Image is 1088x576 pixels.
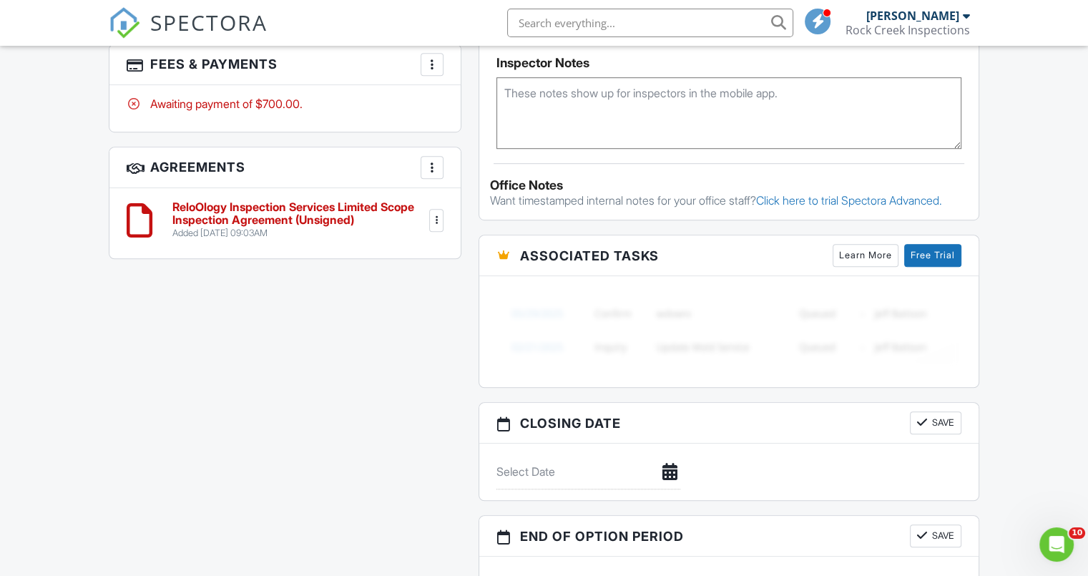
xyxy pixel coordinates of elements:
div: Rock Creek Inspections [846,23,970,37]
iframe: Intercom live chat [1039,527,1074,562]
a: SPECTORA [109,19,268,49]
span: Closing date [520,414,621,433]
img: blurred-tasks-251b60f19c3f713f9215ee2a18cbf2105fc2d72fcd585247cf5e9ec0c957c1dd.png [496,287,961,373]
h3: Fees & Payments [109,44,461,85]
input: Search everything... [507,9,793,37]
input: Select Date [496,454,680,489]
button: Save [910,524,961,547]
a: Free Trial [904,244,961,267]
span: 10 [1069,527,1085,539]
span: SPECTORA [150,7,268,37]
span: End of Option Period [520,527,684,546]
img: The Best Home Inspection Software - Spectora [109,7,140,39]
h3: Agreements [109,147,461,188]
button: Save [910,411,961,434]
p: Want timestamped internal notes for your office staff? [490,192,968,208]
div: [PERSON_NAME] [866,9,959,23]
a: Learn More [833,244,898,267]
h5: Inspector Notes [496,56,961,70]
a: ReloOlogy Inspection Services Limited Scope Inspection Agreement (Unsigned) Added [DATE] 09:03AM [172,201,426,239]
a: Click here to trial Spectora Advanced. [756,193,942,208]
span: Associated Tasks [520,246,659,265]
div: Office Notes [490,178,968,192]
div: Awaiting payment of $700.00. [127,96,443,112]
h6: ReloOlogy Inspection Services Limited Scope Inspection Agreement (Unsigned) [172,201,426,226]
div: Added [DATE] 09:03AM [172,228,426,239]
